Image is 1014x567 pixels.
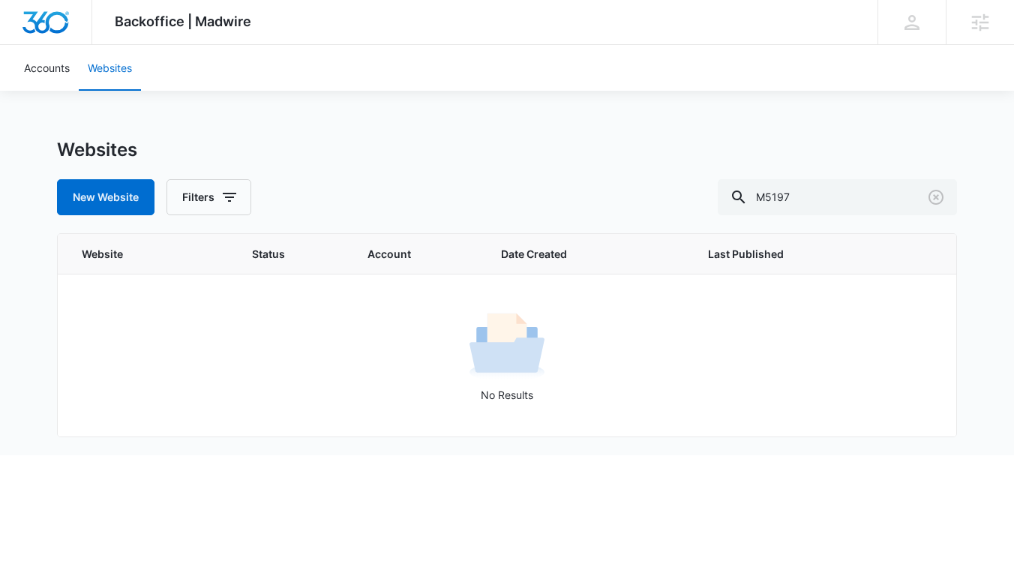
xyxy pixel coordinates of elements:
[79,45,141,91] a: Websites
[166,179,251,215] button: Filters
[82,246,194,262] span: Website
[15,45,79,91] a: Accounts
[718,179,957,215] input: Search
[115,13,251,29] span: Backoffice | Madwire
[469,308,544,383] img: No Results
[501,246,651,262] span: Date Created
[58,387,955,403] p: No Results
[57,179,154,215] button: New Website
[367,246,465,262] span: Account
[708,246,874,262] span: Last Published
[57,139,137,161] h1: Websites
[252,246,331,262] span: Status
[924,185,948,209] button: Clear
